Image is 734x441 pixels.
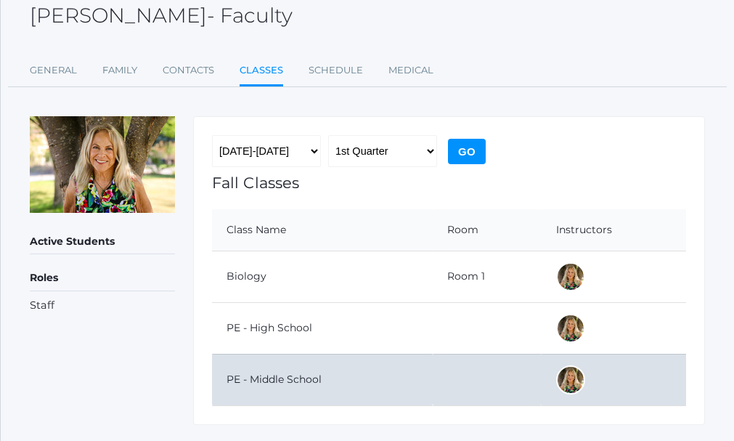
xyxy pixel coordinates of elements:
[542,209,686,251] th: Instructors
[212,209,433,251] th: Class Name
[556,314,585,343] div: Claudia Marosz
[30,4,293,27] h2: [PERSON_NAME]
[556,365,585,395] div: Claudia Marosz
[212,174,686,191] h1: Fall Classes
[30,298,175,314] li: Staff
[388,56,433,85] a: Medical
[30,266,175,291] h5: Roles
[30,230,175,254] h5: Active Students
[212,354,433,405] td: PE - Middle School
[433,251,542,302] td: Room 1
[433,209,542,251] th: Room
[556,262,585,291] div: Claudia Marosz
[212,302,433,354] td: PE - High School
[240,56,283,87] a: Classes
[163,56,214,85] a: Contacts
[207,3,293,28] span: - Faculty
[309,56,363,85] a: Schedule
[30,116,175,213] img: Claudia Marosz
[102,56,137,85] a: Family
[30,56,77,85] a: General
[212,251,433,302] td: Biology
[448,139,486,164] input: Go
